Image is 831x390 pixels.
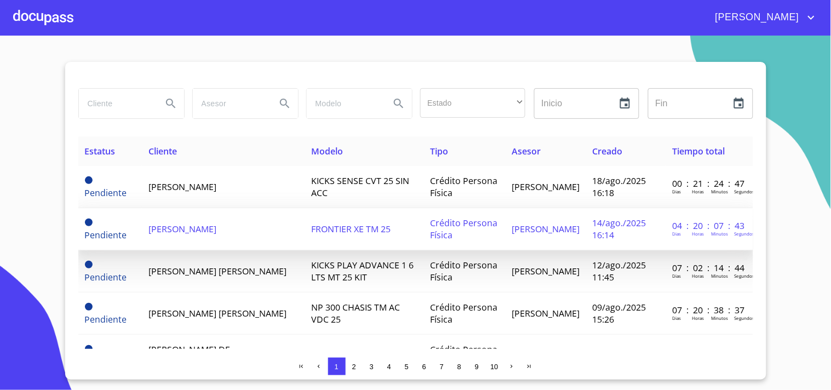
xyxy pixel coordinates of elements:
span: Pendiente [85,229,127,241]
button: 8 [451,358,468,375]
span: Pendiente [85,176,93,184]
span: Tipo [430,145,448,157]
span: 12/ago./2025 11:45 [593,259,646,283]
span: Pendiente [85,219,93,226]
p: 38 : 01 : 03 : 47 [672,346,746,358]
span: 5 [405,363,409,371]
span: Crédito Persona Física [430,301,497,325]
span: 6 [422,363,426,371]
span: 10 [490,363,498,371]
span: [PERSON_NAME] [707,9,805,26]
span: Modelo [312,145,343,157]
span: [PERSON_NAME] [148,181,216,193]
p: Minutos [711,188,728,194]
p: 00 : 21 : 24 : 47 [672,177,746,190]
span: FRONTIER XE TM 25 [312,223,391,235]
span: [PERSON_NAME] [512,265,580,277]
span: Pendiente [85,345,93,353]
span: 1 [335,363,339,371]
p: Dias [672,315,681,321]
p: Horas [692,188,704,194]
span: Crédito Persona Física [430,217,497,241]
p: 07 : 20 : 38 : 37 [672,304,746,316]
button: 4 [381,358,398,375]
button: 7 [433,358,451,375]
p: Segundos [734,273,754,279]
button: 9 [468,358,486,375]
input: search [307,89,381,118]
span: 09/ago./2025 15:26 [593,301,646,325]
button: 1 [328,358,346,375]
button: account of current user [707,9,818,26]
div: ​ [420,88,525,118]
button: Search [158,90,184,117]
button: 10 [486,358,503,375]
span: Pendiente [85,303,93,311]
button: Search [272,90,298,117]
span: [PERSON_NAME] [148,223,216,235]
span: [PERSON_NAME] [512,307,580,319]
span: Asesor [512,145,541,157]
span: Estatus [85,145,116,157]
span: 7 [440,363,444,371]
span: 4 [387,363,391,371]
p: Dias [672,231,681,237]
p: 07 : 02 : 14 : 44 [672,262,746,274]
button: 5 [398,358,416,375]
span: [PERSON_NAME] [PERSON_NAME] [148,307,286,319]
span: Creado [593,145,623,157]
p: Segundos [734,188,754,194]
span: 14/ago./2025 16:14 [593,217,646,241]
p: Horas [692,273,704,279]
input: search [79,89,153,118]
span: [PERSON_NAME] [512,181,580,193]
span: Tiempo total [672,145,725,157]
p: Segundos [734,315,754,321]
button: 6 [416,358,433,375]
span: 8 [457,363,461,371]
span: Cliente [148,145,177,157]
span: 2 [352,363,356,371]
p: 04 : 20 : 07 : 43 [672,220,746,232]
span: [PERSON_NAME] [512,223,580,235]
span: 9 [475,363,479,371]
span: [PERSON_NAME] [PERSON_NAME] [148,265,286,277]
span: 18/ago./2025 16:18 [593,175,646,199]
p: Horas [692,231,704,237]
button: Search [386,90,412,117]
span: Crédito Persona Física [430,343,497,368]
p: Dias [672,273,681,279]
input: search [193,89,267,118]
span: KICKS SENSE CVT 25 SIN ACC [312,175,410,199]
span: Pendiente [85,187,127,199]
p: Dias [672,188,681,194]
span: [PERSON_NAME] DE [PERSON_NAME] [148,343,230,368]
span: Crédito Persona Física [430,259,497,283]
p: Minutos [711,273,728,279]
span: Pendiente [85,261,93,268]
button: 3 [363,358,381,375]
span: Pendiente [85,313,127,325]
p: Segundos [734,231,754,237]
span: Pendiente [85,271,127,283]
span: Crédito Persona Física [430,175,497,199]
button: 2 [346,358,363,375]
p: Minutos [711,231,728,237]
p: Horas [692,315,704,321]
span: KICKS PLAY ADVANCE 1 6 LTS MT 25 KIT [312,259,414,283]
span: NP 300 CHASIS TM AC VDC 25 [312,301,400,325]
p: Minutos [711,315,728,321]
span: 3 [370,363,374,371]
